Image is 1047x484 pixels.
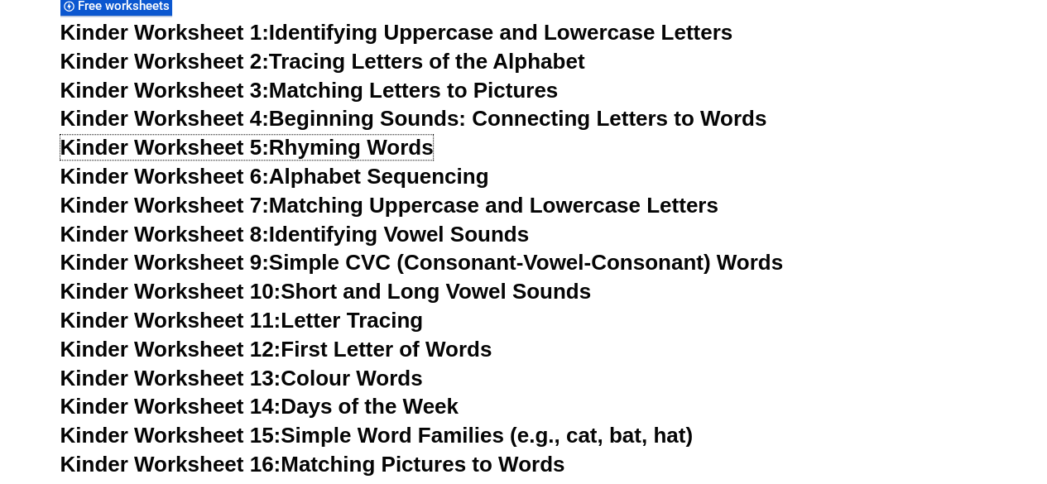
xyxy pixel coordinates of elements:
span: Kinder Worksheet 6: [60,164,269,189]
a: Kinder Worksheet 4:Beginning Sounds: Connecting Letters to Words [60,106,767,131]
span: Kinder Worksheet 5: [60,135,269,160]
iframe: Chat Widget [771,297,1047,484]
a: Kinder Worksheet 10:Short and Long Vowel Sounds [60,279,592,304]
a: Kinder Worksheet 6:Alphabet Sequencing [60,164,489,189]
span: Kinder Worksheet 12: [60,337,281,362]
a: Kinder Worksheet 14:Days of the Week [60,394,459,419]
span: Kinder Worksheet 11: [60,308,281,333]
a: Kinder Worksheet 8:Identifying Vowel Sounds [60,222,529,247]
a: Kinder Worksheet 3:Matching Letters to Pictures [60,78,559,103]
a: Kinder Worksheet 2:Tracing Letters of the Alphabet [60,49,585,74]
a: Kinder Worksheet 16:Matching Pictures to Words [60,452,565,477]
span: Kinder Worksheet 2: [60,49,269,74]
span: Kinder Worksheet 9: [60,250,269,275]
a: Kinder Worksheet 5:Rhyming Words [60,135,434,160]
a: Kinder Worksheet 13:Colour Words [60,366,423,391]
span: Kinder Worksheet 13: [60,366,281,391]
span: Kinder Worksheet 1: [60,20,269,45]
span: Kinder Worksheet 15: [60,423,281,448]
a: Kinder Worksheet 15:Simple Word Families (e.g., cat, bat, hat) [60,423,693,448]
span: Kinder Worksheet 10: [60,279,281,304]
a: Kinder Worksheet 9:Simple CVC (Consonant-Vowel-Consonant) Words [60,250,783,275]
span: Kinder Worksheet 8: [60,222,269,247]
span: Kinder Worksheet 3: [60,78,269,103]
span: Kinder Worksheet 16: [60,452,281,477]
span: Kinder Worksheet 4: [60,106,269,131]
span: Kinder Worksheet 7: [60,193,269,218]
span: Kinder Worksheet 14: [60,394,281,419]
a: Kinder Worksheet 7:Matching Uppercase and Lowercase Letters [60,193,718,218]
a: Kinder Worksheet 11:Letter Tracing [60,308,424,333]
a: Kinder Worksheet 1:Identifying Uppercase and Lowercase Letters [60,20,733,45]
a: Kinder Worksheet 12:First Letter of Words [60,337,492,362]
